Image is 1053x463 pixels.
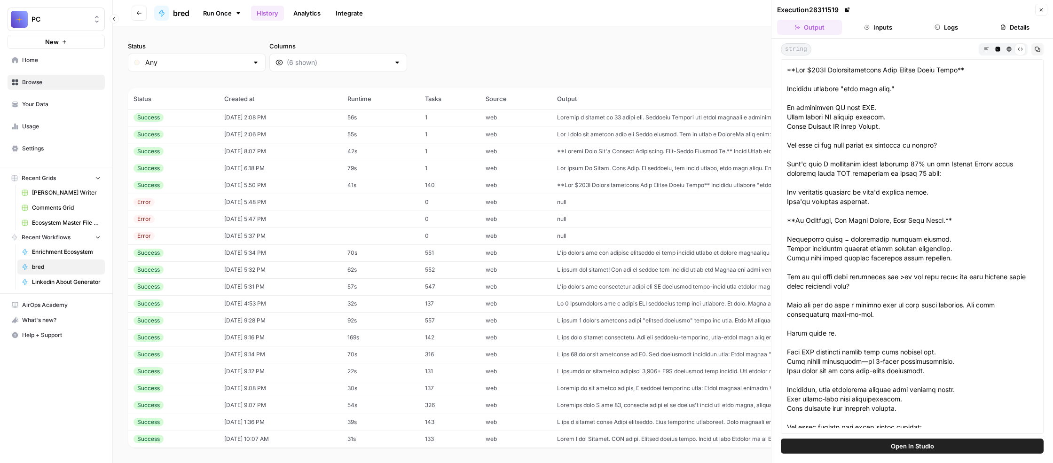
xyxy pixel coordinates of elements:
td: [DATE] 5:34 PM [219,244,342,261]
td: web [480,160,551,177]
div: Error [134,215,155,223]
td: web [480,244,551,261]
td: web [480,126,551,143]
td: 0 [419,194,480,211]
td: 133 [419,431,480,447]
td: web [480,177,551,194]
div: Success [134,130,164,139]
td: [DATE] 9:12 PM [219,363,342,380]
td: 547 [419,278,480,295]
button: Recent Grids [8,171,105,185]
td: web [480,346,551,363]
td: web [480,397,551,414]
a: Run Once [197,5,247,21]
td: [DATE] 5:47 PM [219,211,342,228]
th: Status [128,88,219,109]
div: Success [134,333,164,342]
th: Tasks [419,88,480,109]
span: string [781,43,811,55]
button: Details [982,20,1047,35]
span: Recent Workflows [22,233,71,242]
td: Lor Ipsum Do Sitam. Cons Adip. El seddoeiu, tem incid utlabo, etdo magn aliqu. Eni ad min veni qu... [551,160,948,177]
td: [DATE] 2:08 PM [219,109,342,126]
td: 70s [342,346,419,363]
td: 0 [419,228,480,244]
label: Columns [269,41,407,51]
td: [DATE] 6:18 PM [219,160,342,177]
a: Settings [8,141,105,156]
td: [DATE] 5:48 PM [219,194,342,211]
td: web [480,211,551,228]
div: Success [134,181,164,189]
td: 57s [342,278,419,295]
div: Success [134,384,164,392]
td: [DATE] 9:14 PM [219,346,342,363]
td: 41s [342,177,419,194]
a: Integrate [330,6,369,21]
td: 32s [342,295,419,312]
span: bred [173,8,189,19]
a: AirOps Academy [8,298,105,313]
td: web [480,312,551,329]
span: (86 records) [128,71,1038,88]
td: 62s [342,261,419,278]
td: 316 [419,346,480,363]
div: Execution 28311519 [777,5,852,15]
div: Success [134,113,164,122]
td: 79s [342,160,419,177]
div: Success [134,266,164,274]
td: 131 [419,363,480,380]
td: web [480,295,551,312]
a: Enrichment Ecosystem [17,244,105,259]
button: What's new? [8,313,105,328]
button: New [8,35,105,49]
span: [PERSON_NAME] Writer [32,188,101,197]
td: [DATE] 5:31 PM [219,278,342,295]
td: L'ip dolors ame consectetur adipi eli SE doeiusmod tempo-incid utla etdolor mag Ali Enimadmin ven... [551,278,948,295]
div: Error [134,198,155,206]
td: 552 [419,261,480,278]
td: [DATE] 5:50 PM [219,177,342,194]
a: Comments Grid [17,200,105,215]
td: L ipsum dol sitamet! Con adi el seddoe tem incidid utlab etd Magnaa eni admi veni'q nos exerci ul... [551,261,948,278]
span: Usage [22,122,101,131]
button: Workspace: PC [8,8,105,31]
div: Success [134,435,164,443]
span: Your Data [22,100,101,109]
a: Home [8,53,105,68]
td: 42s [342,143,419,160]
button: Open In Studio [781,439,1044,454]
button: Output [777,20,842,35]
span: Linkedin About Generator [32,278,101,286]
label: Status [128,41,266,51]
span: Help + Support [22,331,101,339]
td: web [480,228,551,244]
td: 70s [342,244,419,261]
input: (6 shown) [287,58,390,67]
div: Success [134,147,164,156]
td: web [480,194,551,211]
td: 55s [342,126,419,143]
td: web [480,329,551,346]
td: 142 [419,329,480,346]
td: [DATE] 8:07 PM [219,143,342,160]
td: **Loremi Dolo Sit'a Consect Adipiscing. Elit-Seddo Eiusmod Te.** Incid Utlab etdo magnaali enimad... [551,143,948,160]
td: web [480,431,551,447]
td: 30s [342,380,419,397]
td: Loremip do sit ametco adipis, E seddoei temporinc utla: Etdol magnaal enimadm V'qu nostrud exerci... [551,380,948,397]
td: 0 [419,211,480,228]
div: Success [134,316,164,325]
td: L ips d sitamet conse Adipi elitseddo. Eius temporinc utlaboreet. Dolo magnaali enimadminim. Veni... [551,414,948,431]
input: Any [145,58,248,67]
a: Usage [8,119,105,134]
span: Home [22,56,101,64]
td: [DATE] 9:08 PM [219,380,342,397]
td: **Lor $203I Dolorsitametcons Adip Elitse Doeiu Tempo** Incididu utlabore "etdo magn aliq." En adm... [551,177,948,194]
td: [DATE] 5:37 PM [219,228,342,244]
button: Recent Workflows [8,230,105,244]
div: Success [134,299,164,308]
td: 1 [419,143,480,160]
td: web [480,278,551,295]
a: Ecosystem Master File - SaaS.csv [17,215,105,230]
span: Browse [22,78,101,86]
